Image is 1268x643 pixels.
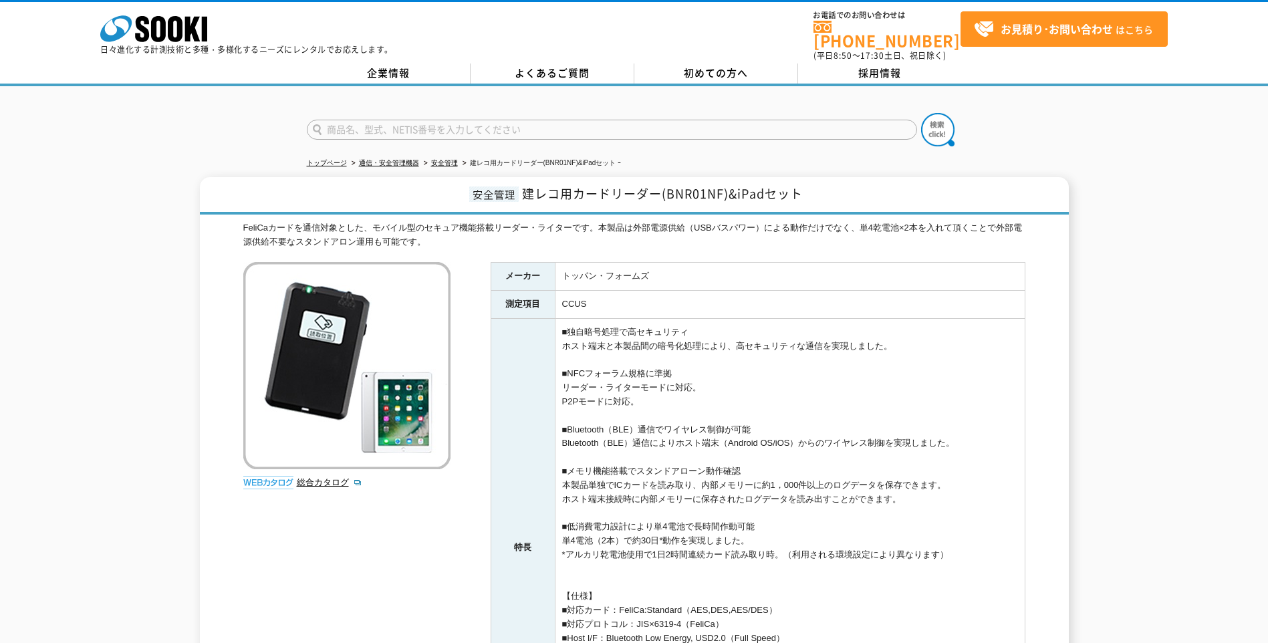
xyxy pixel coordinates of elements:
[813,49,946,61] span: (平日 ～ 土日、祝日除く)
[491,291,555,319] th: 測定項目
[243,262,451,469] img: 建レコ用カードリーダー(BNR01NF)&iPadセット ｰ
[243,221,1025,249] div: FeliCaカードを通信対象とした、モバイル型のセキュア機能搭載リーダー・ライターです。本製品は外部電源供給（USBバスパワー）による動作だけでなく、単4乾電池×2本を入れて頂くことで外部電源供...
[834,49,852,61] span: 8:50
[555,263,1025,291] td: トッパン・フォームズ
[307,159,347,166] a: トップページ
[460,156,622,170] li: 建レコ用カードリーダー(BNR01NF)&iPadセット ｰ
[555,291,1025,319] td: CCUS
[297,477,362,487] a: 総合カタログ
[974,19,1153,39] span: はこちら
[634,63,798,84] a: 初めての方へ
[469,186,519,202] span: 安全管理
[813,21,961,48] a: [PHONE_NUMBER]
[813,11,961,19] span: お電話でのお問い合わせは
[307,120,917,140] input: 商品名、型式、NETIS番号を入力してください
[100,45,393,53] p: 日々進化する計測技術と多種・多様化するニーズにレンタルでお応えします。
[1001,21,1113,37] strong: お見積り･お問い合わせ
[961,11,1168,47] a: お見積り･お問い合わせはこちら
[684,66,748,80] span: 初めての方へ
[491,263,555,291] th: メーカー
[431,159,458,166] a: 安全管理
[522,184,803,203] span: 建レコ用カードリーダー(BNR01NF)&iPadセット
[307,63,471,84] a: 企業情報
[471,63,634,84] a: よくあるご質問
[243,476,293,489] img: webカタログ
[860,49,884,61] span: 17:30
[359,159,419,166] a: 通信・安全管理機器
[798,63,962,84] a: 採用情報
[921,113,955,146] img: btn_search.png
